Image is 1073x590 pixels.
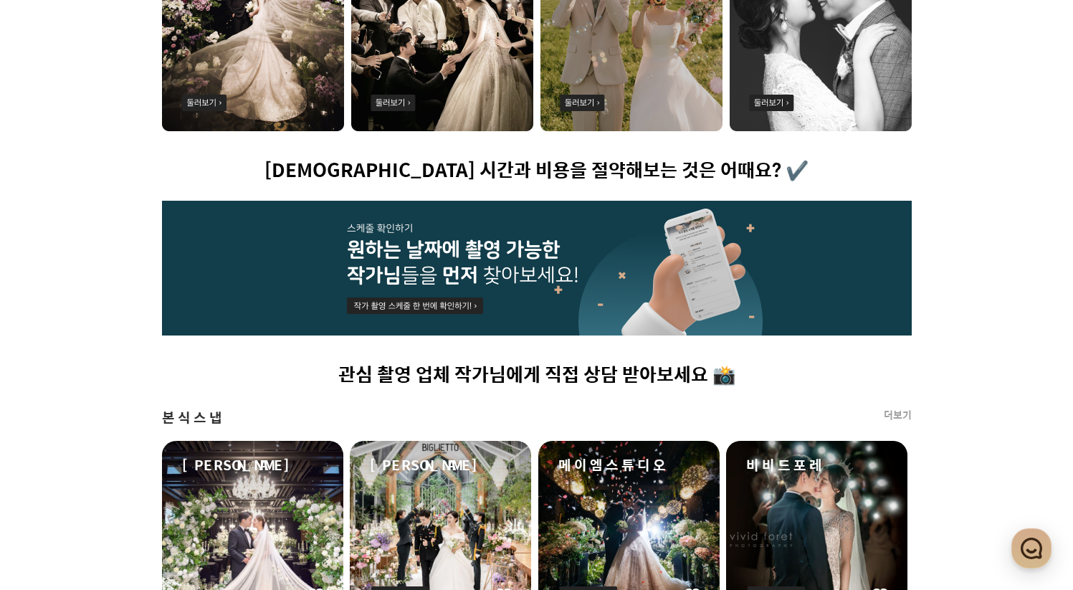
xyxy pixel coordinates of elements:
[95,455,185,490] a: 대화
[884,408,912,422] a: 더보기
[558,455,669,475] span: 메이엠스튜디오
[45,476,54,487] span: 홈
[131,477,148,488] span: 대화
[185,455,275,490] a: 설정
[162,408,225,428] span: 본식스냅
[162,364,912,386] h1: 관심 촬영 업체 작가님에게 직접 상담 받아보세요 📸
[182,455,290,475] span: [PERSON_NAME]
[370,455,477,475] span: [PERSON_NAME]
[746,455,825,475] span: 비비드포레
[162,160,912,182] h1: [DEMOGRAPHIC_DATA] 시간과 비용을 절약해보는 것은 어때요? ✔️
[4,455,95,490] a: 홈
[221,476,239,487] span: 설정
